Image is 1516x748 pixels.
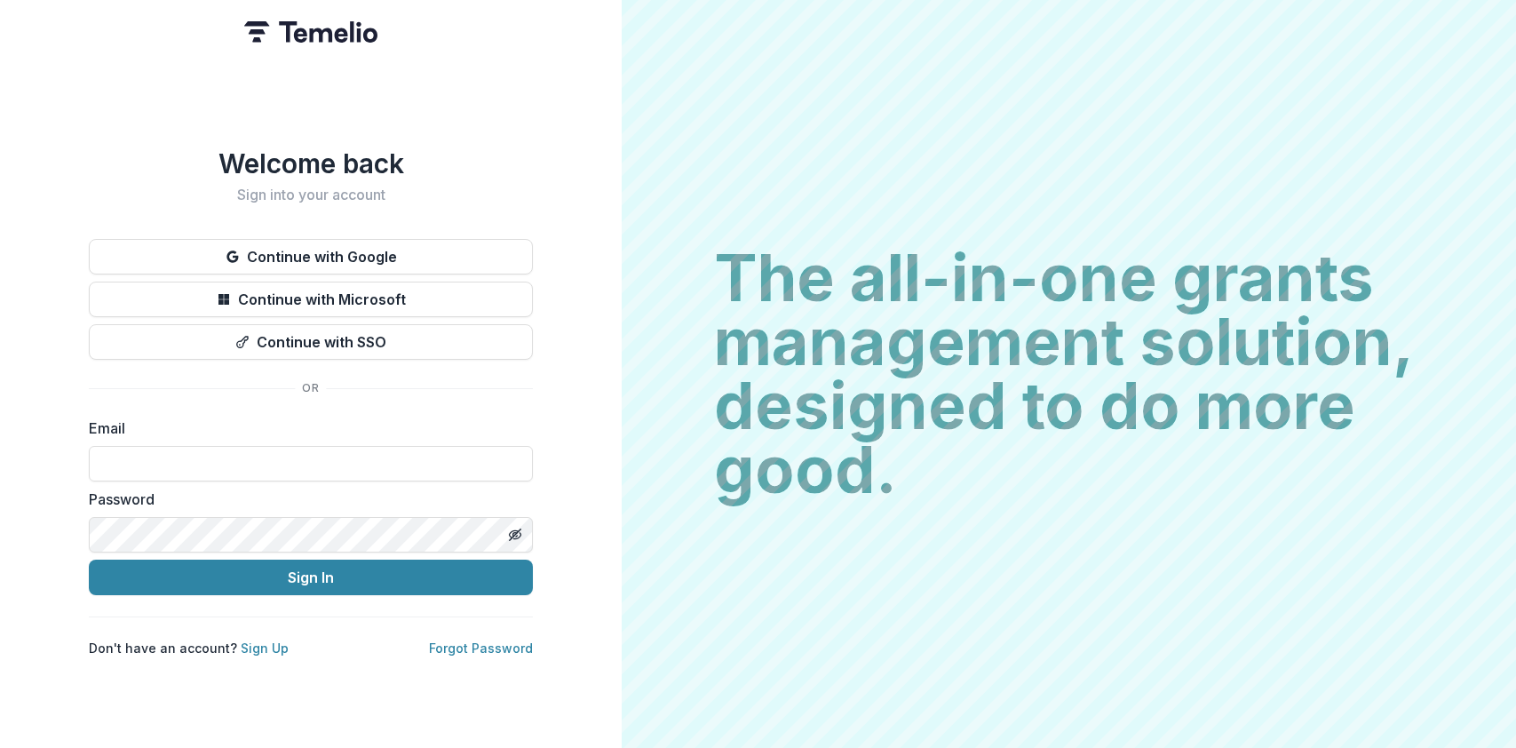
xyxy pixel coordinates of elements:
[89,282,533,317] button: Continue with Microsoft
[244,21,377,43] img: Temelio
[89,147,533,179] h1: Welcome back
[89,187,533,203] h2: Sign into your account
[429,641,533,656] a: Forgot Password
[89,489,522,510] label: Password
[89,639,289,657] p: Don't have an account?
[89,418,522,439] label: Email
[241,641,289,656] a: Sign Up
[501,521,529,549] button: Toggle password visibility
[89,560,533,595] button: Sign In
[89,239,533,275] button: Continue with Google
[89,324,533,360] button: Continue with SSO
